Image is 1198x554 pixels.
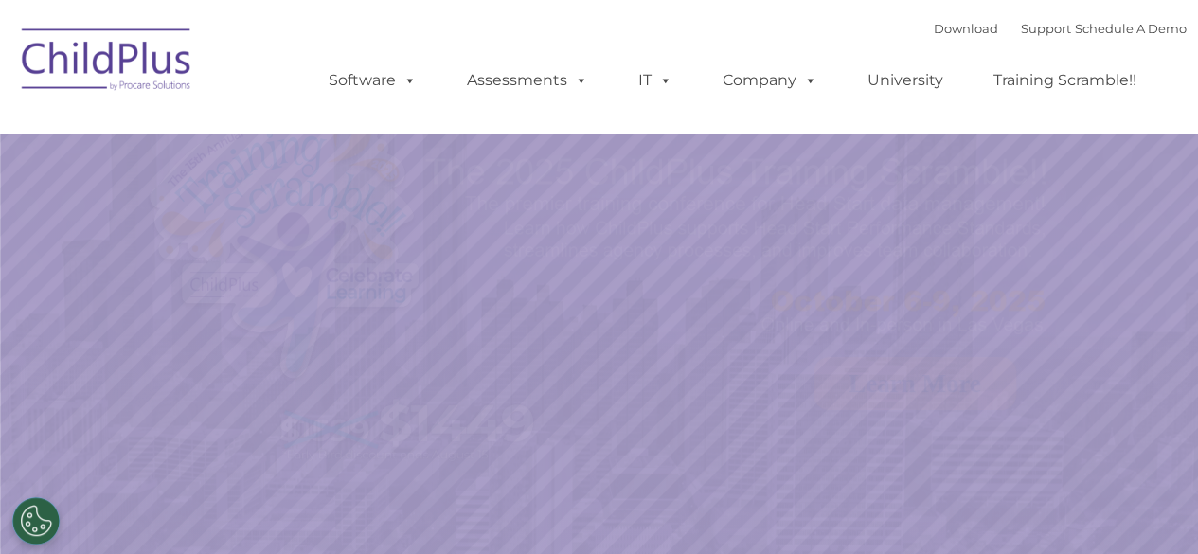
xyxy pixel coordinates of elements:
[448,62,607,99] a: Assessments
[619,62,691,99] a: IT
[934,21,1187,36] font: |
[934,21,998,36] a: Download
[974,62,1155,99] a: Training Scramble!!
[310,62,436,99] a: Software
[12,15,202,110] img: ChildPlus by Procare Solutions
[1021,21,1071,36] a: Support
[12,497,60,545] button: Cookies Settings
[849,62,962,99] a: University
[814,357,1016,410] a: Learn More
[704,62,836,99] a: Company
[1075,21,1187,36] a: Schedule A Demo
